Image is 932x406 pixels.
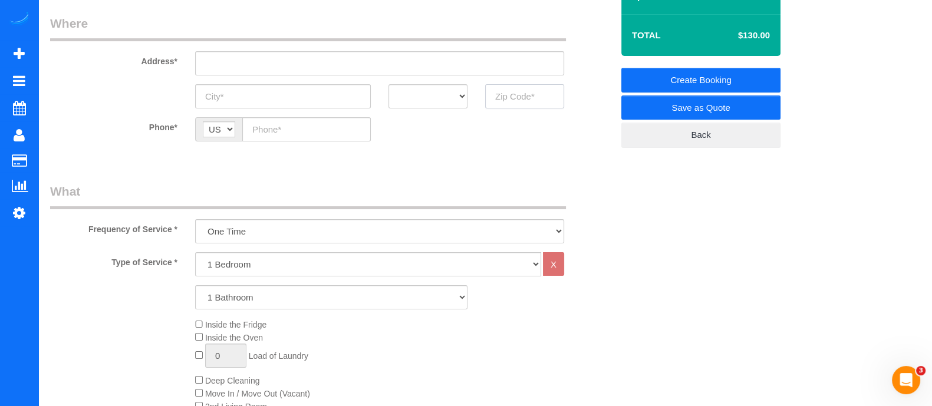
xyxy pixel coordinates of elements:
strong: Total [632,30,661,40]
input: City* [195,84,371,108]
span: Move In / Move Out (Vacant) [205,389,310,398]
iframe: Intercom live chat [892,366,920,394]
span: Inside the Fridge [205,320,266,329]
input: Phone* [242,117,371,141]
input: Zip Code* [485,84,564,108]
span: 3 [916,366,926,375]
span: Load of Laundry [249,351,308,361]
span: Deep Cleaning [205,376,260,385]
span: Inside the Oven [205,333,263,342]
img: Automaid Logo [7,12,31,28]
label: Frequency of Service * [41,219,186,235]
label: Address* [41,51,186,67]
label: Phone* [41,117,186,133]
a: Back [621,123,780,147]
a: Create Booking [621,68,780,93]
a: Save as Quote [621,95,780,120]
legend: Where [50,15,566,41]
legend: What [50,183,566,209]
label: Type of Service * [41,252,186,268]
h4: $130.00 [703,31,770,41]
